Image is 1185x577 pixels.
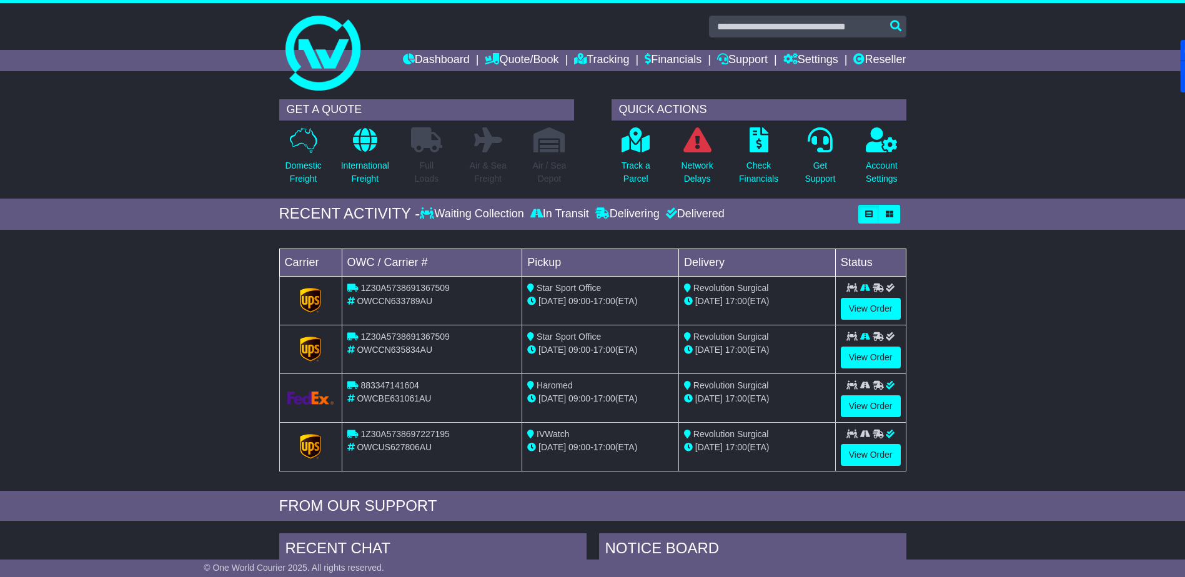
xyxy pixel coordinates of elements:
a: Quote/Book [485,50,558,71]
p: Air & Sea Freight [470,159,507,185]
span: Revolution Surgical [693,380,769,390]
span: OWCUS627806AU [357,442,432,452]
span: 17:00 [593,393,615,403]
div: In Transit [527,207,592,221]
span: [DATE] [695,296,723,306]
p: Check Financials [739,159,778,185]
div: RECENT ACTIVITY - [279,205,420,223]
span: 09:00 [568,296,590,306]
span: [DATE] [695,393,723,403]
div: (ETA) [684,295,830,308]
a: Settings [783,50,838,71]
div: (ETA) [684,343,830,357]
span: 1Z30A5738697227195 [360,429,449,439]
div: GET A QUOTE [279,99,574,121]
p: Full Loads [411,159,442,185]
p: Account Settings [866,159,898,185]
a: Reseller [853,50,906,71]
span: © One World Courier 2025. All rights reserved. [204,563,384,573]
span: OWCCN635834AU [357,345,432,355]
div: (ETA) [684,441,830,454]
span: Revolution Surgical [693,429,769,439]
a: Dashboard [403,50,470,71]
a: View Order [841,347,901,368]
div: NOTICE BOARD [599,533,906,567]
span: 1Z30A5738691367509 [360,283,449,293]
p: Track a Parcel [622,159,650,185]
a: Financials [645,50,702,71]
a: CheckFinancials [738,127,779,192]
a: View Order [841,395,901,417]
img: GetCarrierServiceLogo [287,392,334,405]
td: Delivery [678,249,835,276]
span: 17:00 [593,345,615,355]
span: IVWatch [537,429,569,439]
a: GetSupport [804,127,836,192]
span: [DATE] [538,393,566,403]
p: Air / Sea Depot [533,159,567,185]
span: Haromed [537,380,573,390]
a: Support [717,50,768,71]
td: Pickup [522,249,679,276]
span: 883347141604 [360,380,419,390]
a: NetworkDelays [680,127,713,192]
div: Waiting Collection [420,207,527,221]
div: - (ETA) [527,295,673,308]
p: International Freight [341,159,389,185]
p: Network Delays [681,159,713,185]
a: Track aParcel [621,127,651,192]
span: [DATE] [538,296,566,306]
span: [DATE] [695,442,723,452]
span: [DATE] [538,442,566,452]
div: Delivered [663,207,725,221]
span: 09:00 [568,393,590,403]
a: AccountSettings [865,127,898,192]
a: View Order [841,298,901,320]
p: Get Support [805,159,835,185]
div: - (ETA) [527,392,673,405]
span: Revolution Surgical [693,332,769,342]
span: [DATE] [538,345,566,355]
td: Status [835,249,906,276]
span: OWCBE631061AU [357,393,431,403]
div: (ETA) [684,392,830,405]
span: 1Z30A5738691367509 [360,332,449,342]
span: 17:00 [725,296,747,306]
td: OWC / Carrier # [342,249,522,276]
span: 09:00 [568,345,590,355]
span: 09:00 [568,442,590,452]
span: 17:00 [725,393,747,403]
a: Tracking [574,50,629,71]
div: - (ETA) [527,441,673,454]
div: FROM OUR SUPPORT [279,497,906,515]
span: 17:00 [725,345,747,355]
span: 17:00 [593,296,615,306]
a: InternationalFreight [340,127,390,192]
td: Carrier [279,249,342,276]
span: Star Sport Office [537,332,601,342]
img: GetCarrierServiceLogo [300,337,321,362]
span: 17:00 [593,442,615,452]
div: - (ETA) [527,343,673,357]
p: Domestic Freight [285,159,321,185]
span: OWCCN633789AU [357,296,432,306]
span: 17:00 [725,442,747,452]
div: QUICK ACTIONS [612,99,906,121]
span: Star Sport Office [537,283,601,293]
a: View Order [841,444,901,466]
img: GetCarrierServiceLogo [300,288,321,313]
img: GetCarrierServiceLogo [300,434,321,459]
div: Delivering [592,207,663,221]
span: Revolution Surgical [693,283,769,293]
a: DomesticFreight [284,127,322,192]
div: RECENT CHAT [279,533,587,567]
span: [DATE] [695,345,723,355]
